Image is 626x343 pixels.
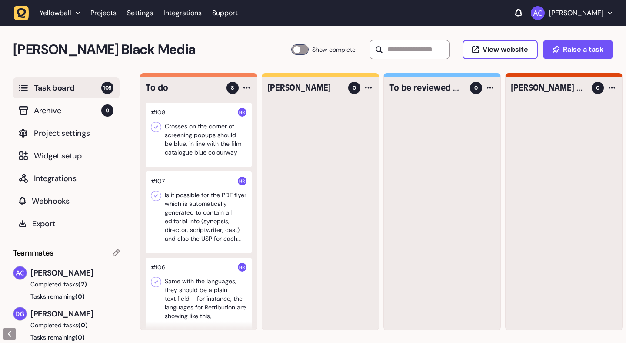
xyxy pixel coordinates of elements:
[511,82,586,94] h4: Ameet / Dan
[13,39,291,60] h2: Penny Black Media
[389,82,464,94] h4: To be reviewed by Yellowball
[34,127,113,139] span: Project settings
[212,9,238,17] a: Support
[531,6,612,20] button: [PERSON_NAME]
[549,9,603,17] p: [PERSON_NAME]
[13,123,120,144] button: Project settings
[146,82,220,94] h4: To do
[75,333,85,341] span: (0)
[101,82,113,94] span: 108
[13,168,120,189] button: Integrations
[231,84,234,92] span: 8
[238,108,246,117] img: Harry Robinson
[34,150,113,162] span: Widget setup
[34,82,101,94] span: Task board
[32,195,113,207] span: Webhooks
[13,321,113,330] button: Completed tasks(0)
[101,104,113,117] span: 0
[13,280,113,289] button: Completed tasks(2)
[13,100,120,121] button: Archive0
[238,177,246,185] img: Harry Robinson
[563,46,603,53] span: Raise a task
[238,263,246,272] img: Harry Robinson
[13,307,27,320] img: David Groombridge
[13,247,53,259] span: Teammates
[30,267,120,279] span: [PERSON_NAME]
[474,84,478,92] span: 0
[531,6,545,20] img: Ameet Chohan
[127,5,153,21] a: Settings
[596,84,599,92] span: 0
[13,292,120,301] button: Tasks remaining(0)
[543,40,613,59] button: Raise a task
[483,46,528,53] span: View website
[13,333,120,342] button: Tasks remaining(0)
[90,5,117,21] a: Projects
[463,40,538,59] button: View website
[40,9,71,17] span: Yellowball
[30,308,120,320] span: [PERSON_NAME]
[34,104,101,117] span: Archive
[163,5,202,21] a: Integrations
[13,77,120,98] button: Task board108
[75,293,85,300] span: (0)
[78,280,87,288] span: (2)
[312,44,356,55] span: Show complete
[14,5,85,21] button: Yellowball
[78,321,88,329] span: (0)
[13,266,27,279] img: Ameet Chohan
[13,213,120,234] button: Export
[32,218,113,230] span: Export
[353,84,356,92] span: 0
[267,82,342,94] h4: Harry
[34,172,113,185] span: Integrations
[13,145,120,166] button: Widget setup
[13,191,120,212] button: Webhooks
